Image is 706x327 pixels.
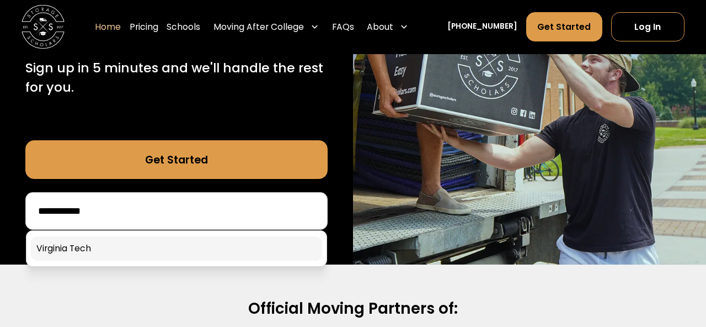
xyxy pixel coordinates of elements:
a: Get Started [526,13,602,42]
a: Get Started [25,140,328,180]
a: FAQs [332,12,354,43]
a: home [22,6,65,49]
div: Moving After College [213,20,304,34]
img: Storage Scholars main logo [22,6,65,49]
div: About [367,20,393,34]
div: About [363,12,413,43]
a: Log In [611,13,684,42]
a: Home [95,12,121,43]
h2: Official Moving Partners of: [35,299,671,319]
a: Schools [167,12,200,43]
p: Sign up in 5 minutes and we'll handle the rest for you. [25,58,328,97]
a: [PHONE_NUMBER] [447,22,517,33]
div: Moving After College [209,12,323,43]
a: Pricing [130,12,158,43]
